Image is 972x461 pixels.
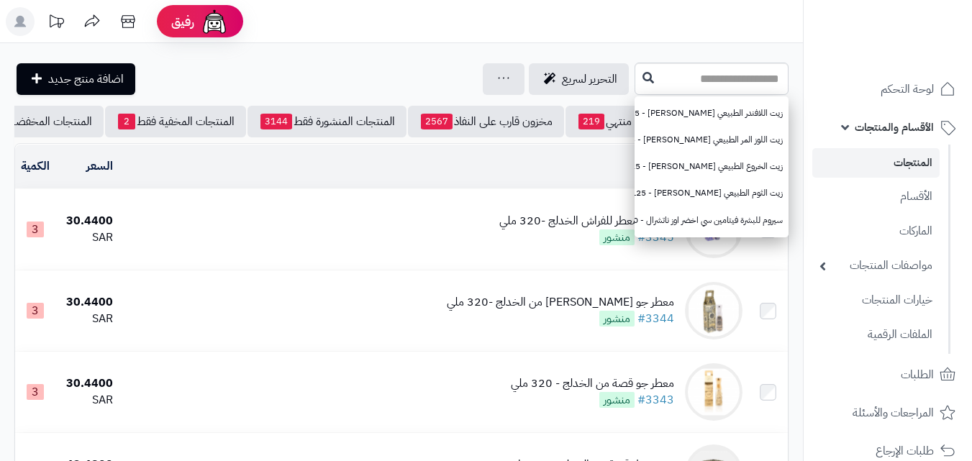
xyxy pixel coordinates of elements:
[637,310,674,327] a: #3344
[260,114,292,129] span: 3144
[637,391,674,408] a: #3343
[61,311,113,327] div: SAR
[599,311,635,327] span: منشور
[637,229,674,246] a: #3345
[881,79,934,99] span: لوحة التحكم
[812,181,940,212] a: الأقسام
[421,114,453,129] span: 2567
[27,222,44,237] span: 3
[635,100,789,127] a: زيت اللافندر الطبيعي [PERSON_NAME] - 125 مل
[499,213,674,229] div: محاسن معطر للفراش الخدلج -320 ملي
[447,294,674,311] div: معطر جو [PERSON_NAME] من الخدلج -320 ملي
[812,72,963,106] a: لوحة التحكم
[105,106,246,137] a: المنتجات المخفية فقط2
[247,106,406,137] a: المنتجات المنشورة فقط3144
[61,213,113,229] div: 30.4400
[635,180,789,206] a: زيت الثوم الطبيعي [PERSON_NAME] - 125 مل
[27,303,44,319] span: 3
[171,13,194,30] span: رفيق
[21,158,50,175] a: الكمية
[86,158,113,175] a: السعر
[635,127,789,153] a: زيت اللوز المر الطبيعي [PERSON_NAME] - 125 مل
[685,282,742,339] img: معطر جو محاسن عبايه من الخدلج -320 ملي
[812,319,940,350] a: الملفات الرقمية
[599,392,635,408] span: منشور
[61,229,113,246] div: SAR
[635,207,789,234] a: سيروم للبشرة فيتامين سي اخضر اوز ناتشرال - 30 مل
[855,117,934,137] span: الأقسام والمنتجات
[562,70,617,88] span: التحرير لسريع
[48,70,124,88] span: اضافة منتج جديد
[599,229,635,245] span: منشور
[635,153,789,180] a: زيت الخروع الطبيعي [PERSON_NAME] - 125 مل
[511,375,674,392] div: معطر جو قصة من الخدلج - 320 ملي
[61,294,113,311] div: 30.4400
[408,106,564,137] a: مخزون قارب على النفاذ2567
[17,63,135,95] a: اضافة منتج جديد
[61,375,113,392] div: 30.4400
[853,403,934,423] span: المراجعات والأسئلة
[812,357,963,392] a: الطلبات
[27,384,44,400] span: 3
[200,7,229,36] img: ai-face.png
[38,7,74,40] a: تحديثات المنصة
[118,114,135,129] span: 2
[578,114,604,129] span: 219
[529,63,629,95] a: التحرير لسريع
[812,148,940,178] a: المنتجات
[685,363,742,421] img: معطر جو قصة من الخدلج - 320 ملي
[812,285,940,316] a: خيارات المنتجات
[812,216,940,247] a: الماركات
[901,365,934,385] span: الطلبات
[61,392,113,408] div: SAR
[812,396,963,430] a: المراجعات والأسئلة
[876,441,934,461] span: طلبات الإرجاع
[812,250,940,281] a: مواصفات المنتجات
[566,106,676,137] a: مخزون منتهي219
